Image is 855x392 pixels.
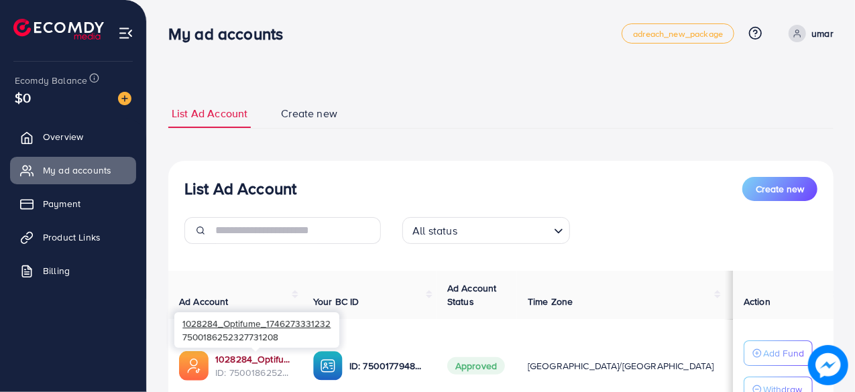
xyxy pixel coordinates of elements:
span: Create new [281,106,337,121]
span: Product Links [43,231,101,244]
span: Approved [447,357,505,375]
span: Your BC ID [313,295,359,308]
a: adreach_new_package [622,23,734,44]
p: ID: 7500177948360687624 [349,358,426,374]
span: Time Zone [528,295,573,308]
span: My ad accounts [43,164,111,177]
p: umar [811,25,834,42]
h3: My ad accounts [168,24,294,44]
a: Overview [10,123,136,150]
button: Create new [742,177,817,201]
div: Search for option [402,217,570,244]
span: ID: 7500186252327731208 [215,366,292,379]
span: [GEOGRAPHIC_DATA]/[GEOGRAPHIC_DATA] [528,359,714,373]
img: image [808,345,848,385]
span: All status [410,221,460,241]
span: Billing [43,264,70,277]
p: Add Fund [763,345,804,361]
img: logo [13,19,104,40]
span: Ecomdy Balance [15,74,87,87]
a: Product Links [10,224,136,251]
div: 7500186252327731208 [174,312,339,348]
span: Create new [756,182,804,196]
span: Payment [43,197,80,210]
img: ic-ba-acc.ded83a64.svg [313,351,343,381]
span: Ad Account [179,295,229,308]
span: Action [744,295,771,308]
a: 1028284_Optifume_1746273331232 [215,352,292,366]
input: Search for option [461,218,549,241]
span: List Ad Account [172,106,247,121]
span: Overview [43,130,83,143]
button: Add Fund [744,340,813,366]
img: ic-ads-acc.e4c84228.svg [179,351,209,381]
a: Billing [10,257,136,284]
a: My ad accounts [10,157,136,184]
img: image [118,92,131,105]
span: $0 [15,88,31,107]
h3: List Ad Account [184,179,296,198]
span: 1028284_Optifume_1746273331232 [182,317,331,330]
span: Ad Account Status [447,281,497,308]
span: adreach_new_package [633,29,723,38]
img: menu [118,25,133,41]
a: umar [783,25,834,42]
a: Payment [10,190,136,217]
